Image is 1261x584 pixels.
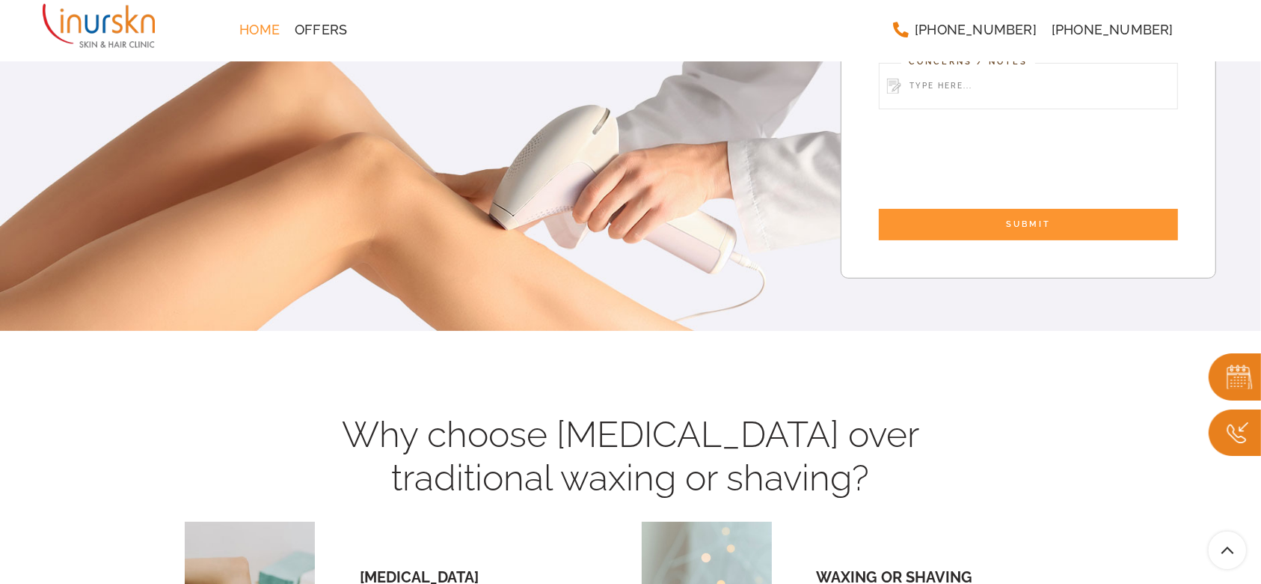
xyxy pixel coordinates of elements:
span: Offers [295,23,347,37]
label: Concerns / Notes [901,55,1035,69]
a: Scroll To Top [1209,532,1246,569]
a: [PHONE_NUMBER] [885,15,1044,45]
span: Home [239,23,280,37]
span: [PHONE_NUMBER] [915,23,1037,37]
h4: Why choose [MEDICAL_DATA] over traditional waxing or shaving? [319,413,942,499]
span: [PHONE_NUMBER] [1052,23,1173,37]
a: [PHONE_NUMBER] [1044,15,1181,45]
a: Offers [287,15,355,45]
iframe: reCAPTCHA [879,136,1106,194]
input: SUBMIT [879,209,1178,240]
a: Home [232,15,287,45]
input: Type here... [879,63,1178,109]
